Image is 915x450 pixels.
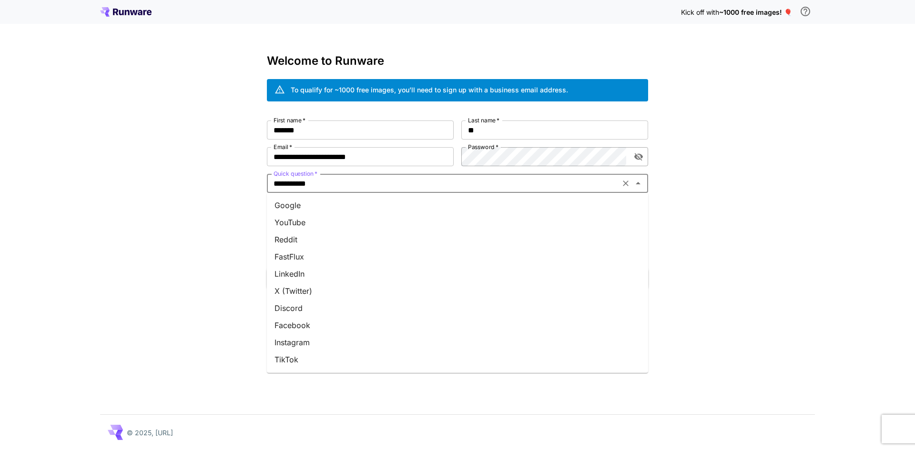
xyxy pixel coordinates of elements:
li: X (Twitter) [267,282,648,300]
h3: Welcome to Runware [267,54,648,68]
div: To qualify for ~1000 free images, you’ll need to sign up with a business email address. [291,85,568,95]
li: LinkedIn [267,265,648,282]
p: © 2025, [URL] [127,428,173,438]
label: Last name [468,116,499,124]
span: ~1000 free images! 🎈 [719,8,792,16]
label: Quick question [274,170,317,178]
li: Discord [267,300,648,317]
button: In order to qualify for free credit, you need to sign up with a business email address and click ... [796,2,815,21]
li: Google [267,197,648,214]
label: Password [468,143,498,151]
li: YouTube [267,214,648,231]
li: TikTok [267,351,648,368]
li: FastFlux [267,248,648,265]
li: Telegram [267,368,648,385]
span: Kick off with [681,8,719,16]
li: Facebook [267,317,648,334]
label: Email [274,143,292,151]
button: Close [631,177,645,190]
li: Instagram [267,334,648,351]
label: First name [274,116,305,124]
button: Clear [619,177,632,190]
button: toggle password visibility [630,148,647,165]
li: Reddit [267,231,648,248]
